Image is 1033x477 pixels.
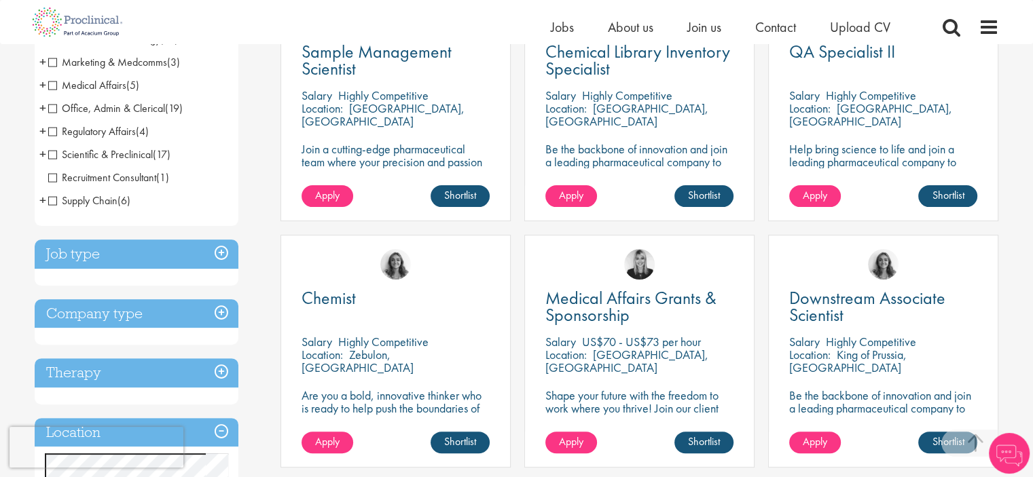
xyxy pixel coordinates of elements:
[789,100,952,129] p: [GEOGRAPHIC_DATA], [GEOGRAPHIC_DATA]
[582,88,672,103] p: Highly Competitive
[545,334,576,349] span: Salary
[789,432,841,453] a: Apply
[545,100,708,129] p: [GEOGRAPHIC_DATA], [GEOGRAPHIC_DATA]
[48,78,126,92] span: Medical Affairs
[48,147,170,161] span: Scientific & Preclinical
[302,347,343,362] span: Location:
[48,193,130,208] span: Supply Chain
[39,121,46,141] span: +
[789,389,977,440] p: Be the backbone of innovation and join a leading pharmaceutical company to help keep life-changin...
[380,249,411,280] img: Jackie Cerchio
[302,432,353,453] a: Apply
[48,101,165,115] span: Office, Admin & Clerical
[545,40,730,80] span: Chemical Library Inventory Specialist
[789,185,841,207] a: Apply
[431,432,490,453] a: Shortlist
[302,347,414,375] p: Zebulon, [GEOGRAPHIC_DATA]
[338,88,429,103] p: Highly Competitive
[545,347,587,362] span: Location:
[624,249,655,280] img: Janelle Jones
[48,55,167,69] span: Marketing & Medcomms
[608,18,653,36] a: About us
[39,52,46,72] span: +
[826,334,916,349] p: Highly Competitive
[48,170,156,185] span: Recruitment Consultant
[789,100,831,116] span: Location:
[39,75,46,95] span: +
[338,334,429,349] p: Highly Competitive
[39,98,46,118] span: +
[315,188,340,202] span: Apply
[755,18,796,36] span: Contact
[674,432,733,453] a: Shortlist
[302,389,490,440] p: Are you a bold, innovative thinker who is ready to help push the boundaries of science and make a...
[35,418,238,447] h3: Location
[48,78,139,92] span: Medical Affairs
[302,100,465,129] p: [GEOGRAPHIC_DATA], [GEOGRAPHIC_DATA]
[582,334,701,349] p: US$70 - US$73 per hour
[789,347,907,375] p: King of Prussia, [GEOGRAPHIC_DATA]
[39,144,46,164] span: +
[989,433,1030,474] img: Chatbot
[165,101,183,115] span: (19)
[302,43,490,77] a: Sample Management Scientist
[48,147,153,161] span: Scientific & Preclinical
[545,142,733,194] p: Be the backbone of innovation and join a leading pharmaceutical company to help keep life-changin...
[789,40,895,63] span: QA Specialist II
[156,170,169,185] span: (1)
[117,193,130,208] span: (6)
[545,347,708,375] p: [GEOGRAPHIC_DATA], [GEOGRAPHIC_DATA]
[48,124,136,138] span: Regulatory Affairs
[302,100,343,116] span: Location:
[545,43,733,77] a: Chemical Library Inventory Specialist
[48,124,149,138] span: Regulatory Affairs
[559,434,583,449] span: Apply
[167,55,180,69] span: (3)
[302,142,490,194] p: Join a cutting-edge pharmaceutical team where your precision and passion for quality will help sh...
[826,88,916,103] p: Highly Competitive
[789,142,977,207] p: Help bring science to life and join a leading pharmaceutical company to play a key role in delive...
[789,290,977,324] a: Downstream Associate Scientist
[545,290,733,324] a: Medical Affairs Grants & Sponsorship
[302,88,332,103] span: Salary
[302,185,353,207] a: Apply
[48,193,117,208] span: Supply Chain
[126,78,139,92] span: (5)
[868,249,899,280] img: Jackie Cerchio
[10,427,183,468] iframe: reCAPTCHA
[302,286,356,309] span: Chemist
[551,18,574,36] a: Jobs
[545,100,587,116] span: Location:
[48,170,169,185] span: Recruitment Consultant
[674,185,733,207] a: Shortlist
[302,334,332,349] span: Salary
[302,40,452,80] span: Sample Management Scientist
[545,88,576,103] span: Salary
[431,185,490,207] a: Shortlist
[35,358,238,387] h3: Therapy
[48,101,183,115] span: Office, Admin & Clerical
[39,190,46,210] span: +
[35,240,238,269] h3: Job type
[789,347,831,362] span: Location:
[315,434,340,449] span: Apply
[35,299,238,328] h3: Company type
[687,18,721,36] a: Join us
[830,18,890,36] a: Upload CV
[545,185,597,207] a: Apply
[545,389,733,440] p: Shape your future with the freedom to work where you thrive! Join our client with this fully remo...
[559,188,583,202] span: Apply
[153,147,170,161] span: (17)
[789,43,977,60] a: QA Specialist II
[545,286,717,326] span: Medical Affairs Grants & Sponsorship
[302,290,490,307] a: Chemist
[789,334,820,349] span: Salary
[918,185,977,207] a: Shortlist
